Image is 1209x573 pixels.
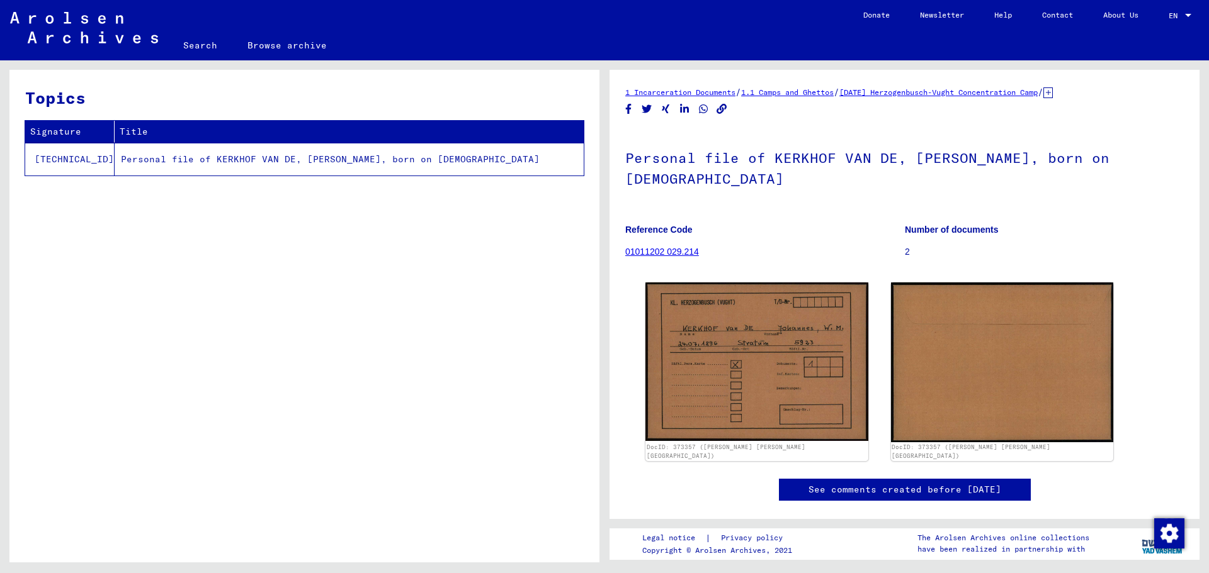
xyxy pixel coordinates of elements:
button: Share on WhatsApp [697,101,710,117]
img: 001.jpg [645,282,868,440]
span: / [1038,86,1043,97]
a: 1 Incarceration Documents [625,87,735,97]
img: 002.jpg [891,282,1114,442]
button: Share on Facebook [622,101,635,117]
a: Browse archive [232,30,342,60]
div: | [642,531,798,545]
a: 01011202 029.214 [625,247,699,257]
button: Share on LinkedIn [678,101,691,117]
a: 1.1 Camps and Ghettos [741,87,834,97]
a: Privacy policy [711,531,798,545]
h1: Personal file of KERKHOF VAN DE, [PERSON_NAME], born on [DEMOGRAPHIC_DATA] [625,129,1184,205]
a: Legal notice [642,531,705,545]
a: DocID: 373357 ([PERSON_NAME] [PERSON_NAME][GEOGRAPHIC_DATA]) [647,443,805,459]
p: The Arolsen Archives online collections [917,532,1089,543]
p: 2 [905,245,1184,259]
img: yv_logo.png [1139,528,1186,559]
img: Arolsen_neg.svg [10,12,158,43]
a: See comments created before [DATE] [809,483,1001,496]
a: [DATE] Herzogenbusch-Vught Concentration Camp [839,87,1038,97]
th: Title [115,121,584,143]
a: Search [168,30,232,60]
td: Personal file of KERKHOF VAN DE, [PERSON_NAME], born on [DEMOGRAPHIC_DATA] [115,143,584,175]
th: Signature [25,121,115,143]
b: Reference Code [625,225,693,235]
span: / [735,86,741,97]
p: have been realized in partnership with [917,543,1089,555]
td: [TECHNICAL_ID] [25,143,115,175]
button: Share on Twitter [640,101,654,117]
img: Change consent [1154,518,1184,548]
button: Share on Xing [659,101,673,117]
span: EN [1169,11,1183,20]
h3: Topics [25,86,583,110]
b: Number of documents [905,225,999,235]
span: / [834,86,839,97]
a: DocID: 373357 ([PERSON_NAME] [PERSON_NAME][GEOGRAPHIC_DATA]) [892,443,1050,459]
p: Copyright © Arolsen Archives, 2021 [642,545,798,556]
button: Copy link [715,101,729,117]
